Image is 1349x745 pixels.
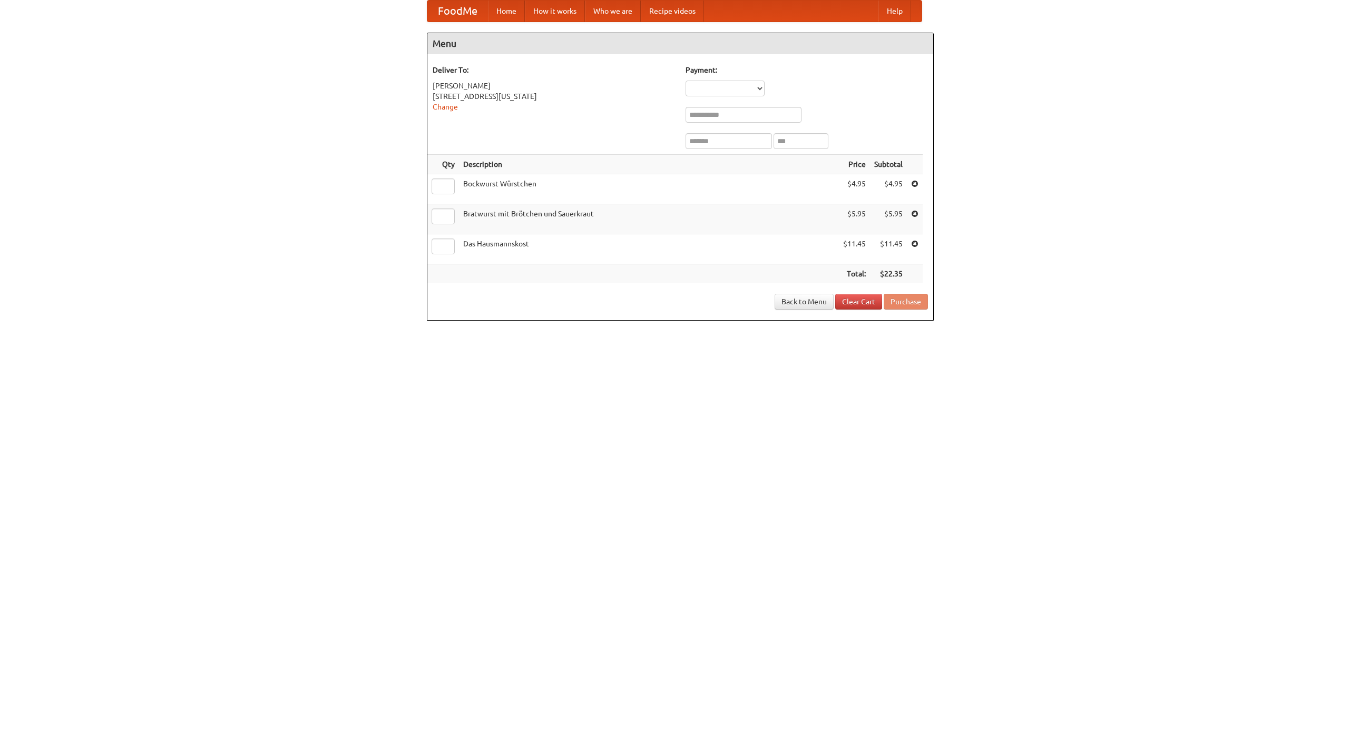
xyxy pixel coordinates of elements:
[459,234,839,264] td: Das Hausmannskost
[775,294,834,310] a: Back to Menu
[878,1,911,22] a: Help
[585,1,641,22] a: Who we are
[884,294,928,310] button: Purchase
[835,294,882,310] a: Clear Cart
[870,155,907,174] th: Subtotal
[525,1,585,22] a: How it works
[839,204,870,234] td: $5.95
[459,204,839,234] td: Bratwurst mit Brötchen und Sauerkraut
[488,1,525,22] a: Home
[870,174,907,204] td: $4.95
[870,204,907,234] td: $5.95
[459,155,839,174] th: Description
[641,1,704,22] a: Recipe videos
[427,1,488,22] a: FoodMe
[433,81,675,91] div: [PERSON_NAME]
[839,234,870,264] td: $11.45
[839,174,870,204] td: $4.95
[427,33,933,54] h4: Menu
[686,65,928,75] h5: Payment:
[870,264,907,284] th: $22.35
[427,155,459,174] th: Qty
[870,234,907,264] td: $11.45
[433,103,458,111] a: Change
[433,65,675,75] h5: Deliver To:
[433,91,675,102] div: [STREET_ADDRESS][US_STATE]
[839,155,870,174] th: Price
[459,174,839,204] td: Bockwurst Würstchen
[839,264,870,284] th: Total:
